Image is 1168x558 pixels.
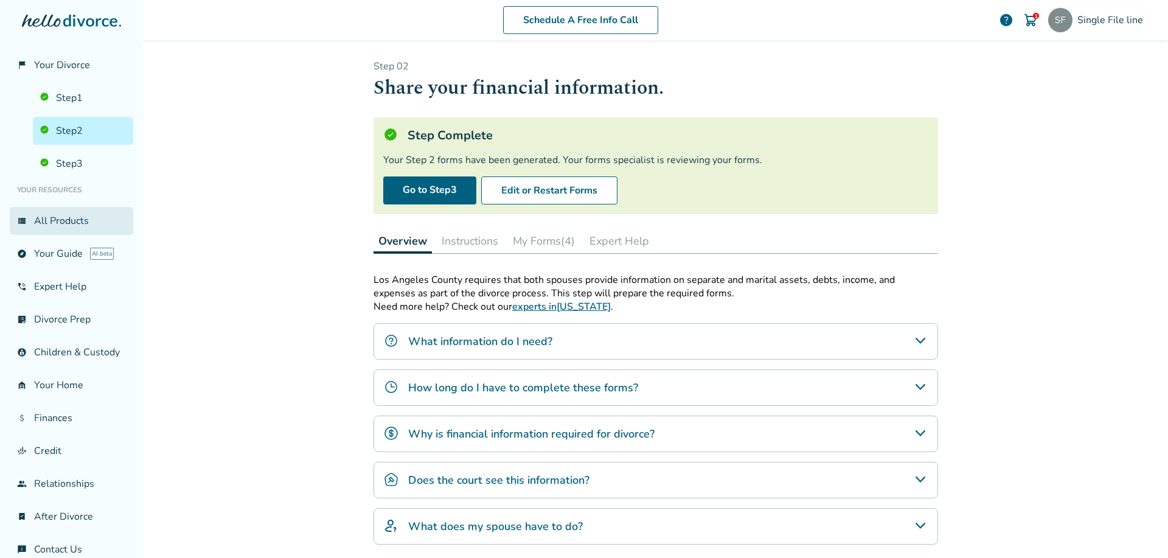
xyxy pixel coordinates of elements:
span: Your Divorce [34,58,90,72]
a: phone_in_talkExpert Help [10,273,133,301]
button: Edit or Restart Forms [481,176,617,204]
img: What does my spouse have to do? [384,518,398,533]
a: Step2 [33,117,133,145]
div: What does my spouse have to do? [374,508,938,545]
a: finance_modeCredit [10,437,133,465]
div: What information do I need? [374,323,938,360]
a: Step3 [33,150,133,178]
a: view_listAll Products [10,207,133,235]
a: help [999,13,1013,27]
span: garage_home [17,380,27,390]
div: Your Step 2 forms have been generated. Your forms specialist is reviewing your forms. [383,153,928,167]
h1: Share your financial information. [374,73,938,103]
a: groupRelationships [10,470,133,498]
img: Cart [1023,13,1038,27]
p: Step 0 2 [374,60,938,73]
span: list_alt_check [17,315,27,324]
img: What information do I need? [384,333,398,348]
h4: Why is financial information required for divorce? [408,426,655,442]
p: Need more help? Check out our . [374,300,938,313]
span: attach_money [17,413,27,423]
a: bookmark_checkAfter Divorce [10,503,133,531]
span: phone_in_talk [17,282,27,291]
a: account_childChildren & Custody [10,338,133,366]
button: Instructions [437,229,503,253]
div: How long do I have to complete these forms? [374,369,938,406]
button: Overview [374,229,432,254]
h4: Does the court see this information? [408,472,589,488]
button: Expert Help [585,229,654,253]
div: Does the court see this information? [374,462,938,498]
img: singlefileline@hellodivorce.com [1048,8,1072,32]
span: group [17,479,27,489]
span: chat_info [17,545,27,554]
a: experts in[US_STATE] [512,300,611,313]
img: Does the court see this information? [384,472,398,487]
div: Why is financial information required for divorce? [374,416,938,452]
a: exploreYour GuideAI beta [10,240,133,268]
img: Why is financial information required for divorce? [384,426,398,441]
h4: What does my spouse have to do? [408,518,583,534]
span: AI beta [90,248,114,260]
h4: How long do I have to complete these forms? [408,380,638,396]
span: finance_mode [17,446,27,456]
div: 1 [1033,13,1039,19]
h5: Step Complete [408,127,493,144]
p: Los Angeles County requires that both spouses provide information on separate and marital assets,... [374,273,938,300]
a: Schedule A Free Info Call [503,6,658,34]
a: flag_2Your Divorce [10,51,133,79]
li: Your Resources [10,178,133,202]
span: Single File line [1077,13,1148,27]
a: garage_homeYour Home [10,371,133,399]
span: flag_2 [17,60,27,70]
img: How long do I have to complete these forms? [384,380,398,394]
button: My Forms(4) [508,229,580,253]
h4: What information do I need? [408,333,552,349]
a: Step1 [33,84,133,112]
a: attach_moneyFinances [10,404,133,432]
iframe: Chat Widget [1107,500,1168,558]
a: Go to Step3 [383,176,476,204]
a: list_alt_checkDivorce Prep [10,305,133,333]
span: view_list [17,216,27,226]
span: bookmark_check [17,512,27,521]
span: account_child [17,347,27,357]
span: explore [17,249,27,259]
